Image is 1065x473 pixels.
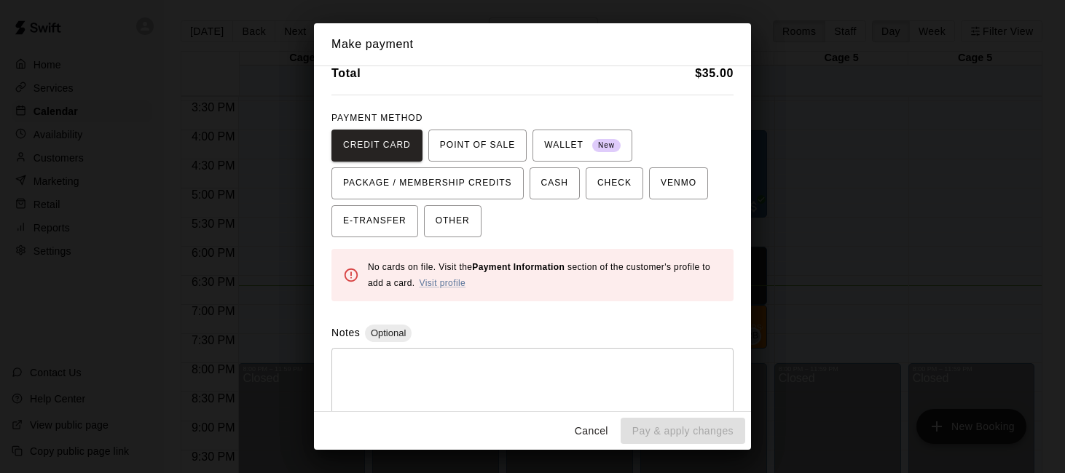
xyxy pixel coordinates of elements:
[440,134,515,157] span: POINT OF SALE
[428,130,527,162] button: POINT OF SALE
[331,67,361,79] b: Total
[343,134,411,157] span: CREDIT CARD
[532,130,632,162] button: WALLET New
[331,130,423,162] button: CREDIT CARD
[541,172,568,195] span: CASH
[331,205,418,237] button: E-TRANSFER
[419,278,465,288] a: Visit profile
[343,172,512,195] span: PACKAGE / MEMBERSHIP CREDITS
[424,205,482,237] button: OTHER
[365,327,412,338] span: Optional
[472,262,565,272] b: Payment Information
[586,167,643,199] button: CHECK
[530,167,580,199] button: CASH
[568,418,615,445] button: Cancel
[649,167,708,199] button: VENMO
[592,136,621,156] span: New
[343,210,406,233] span: E-TRANSFER
[314,23,751,65] h2: Make payment
[436,210,470,233] span: OTHER
[331,113,423,123] span: PAYMENT METHOD
[597,172,632,195] span: CHECK
[544,134,621,157] span: WALLET
[368,262,710,288] span: No cards on file. Visit the section of the customer's profile to add a card.
[661,172,696,195] span: VENMO
[331,167,524,199] button: PACKAGE / MEMBERSHIP CREDITS
[695,67,734,79] b: $ 35.00
[331,327,360,338] label: Notes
